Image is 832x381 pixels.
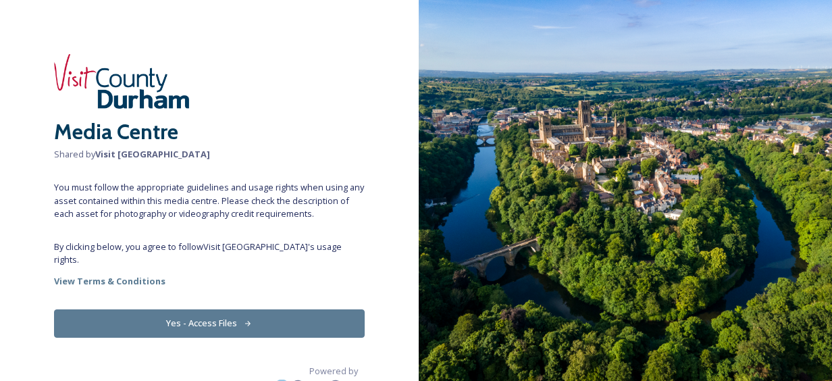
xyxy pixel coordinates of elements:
[54,54,189,109] img: header-logo.png
[309,365,358,378] span: Powered by
[54,309,365,337] button: Yes - Access Files
[54,116,365,148] h2: Media Centre
[54,181,365,220] span: You must follow the appropriate guidelines and usage rights when using any asset contained within...
[54,240,365,266] span: By clicking below, you agree to follow Visit [GEOGRAPHIC_DATA] 's usage rights.
[95,148,210,160] strong: Visit [GEOGRAPHIC_DATA]
[54,273,365,289] a: View Terms & Conditions
[54,275,165,287] strong: View Terms & Conditions
[54,148,365,161] span: Shared by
